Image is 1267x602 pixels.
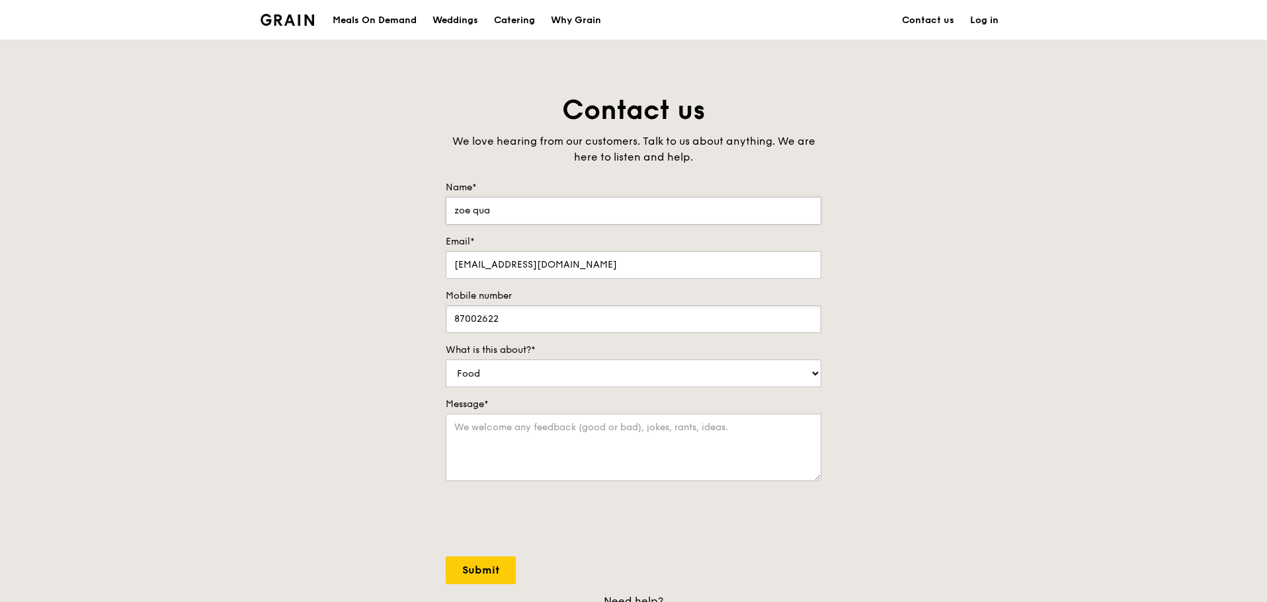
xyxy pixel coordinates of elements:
a: Why Grain [543,1,609,40]
label: What is this about?* [446,344,821,357]
a: Log in [962,1,1006,40]
label: Mobile number [446,289,821,303]
div: Weddings [432,1,478,40]
a: Contact us [894,1,962,40]
img: Grain [261,14,314,26]
a: Catering [486,1,543,40]
div: We love hearing from our customers. Talk to us about anything. We are here to listen and help. [446,133,821,165]
label: Name* [446,181,821,194]
label: Message* [446,398,821,411]
h1: Contact us [446,93,821,128]
div: Meals On Demand [333,1,417,40]
div: Why Grain [551,1,601,40]
label: Email* [446,235,821,248]
div: Catering [494,1,535,40]
a: Weddings [425,1,486,40]
input: Submit [446,556,516,584]
iframe: reCAPTCHA [446,494,647,546]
